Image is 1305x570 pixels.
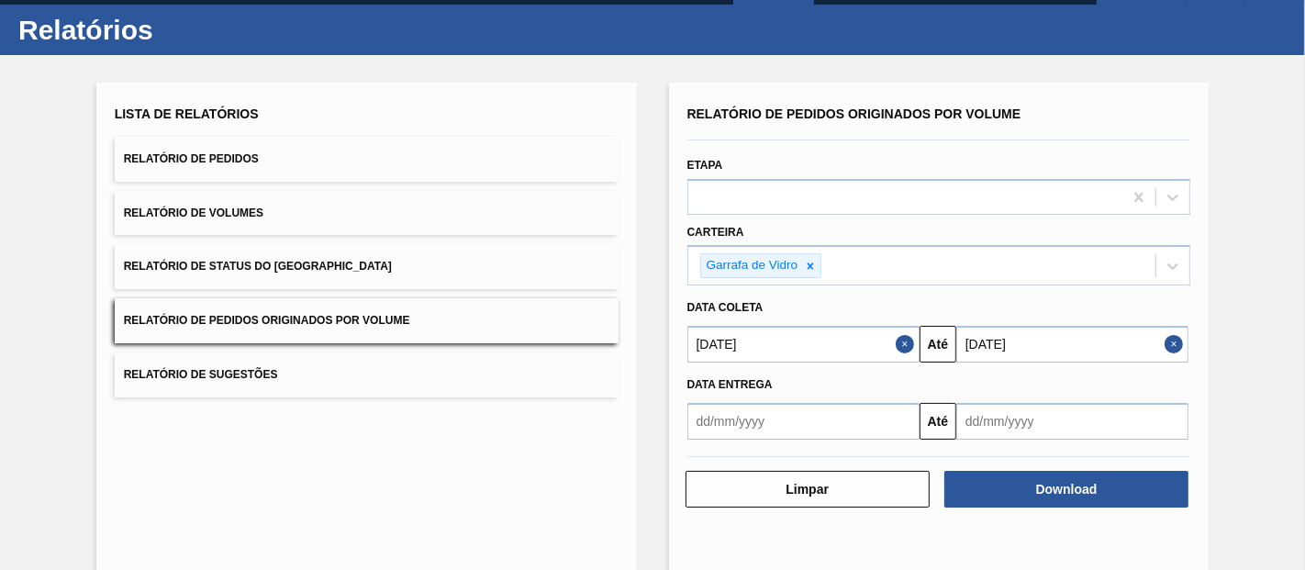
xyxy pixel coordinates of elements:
[115,352,619,397] button: Relatório de Sugestões
[1165,326,1188,363] button: Close
[115,298,619,343] button: Relatório de Pedidos Originados por Volume
[687,326,920,363] input: dd/mm/yyyy
[687,226,744,239] label: Carteira
[944,471,1188,508] button: Download
[124,368,278,381] span: Relatório de Sugestões
[115,191,619,236] button: Relatório de Volumes
[956,403,1188,440] input: dd/mm/yyyy
[701,254,801,277] div: Garrafa de Vidro
[956,326,1188,363] input: dd/mm/yyyy
[687,403,920,440] input: dd/mm/yyyy
[687,106,1021,121] span: Relatório de Pedidos Originados por Volume
[687,159,723,172] label: Etapa
[920,326,956,363] button: Até
[896,326,920,363] button: Close
[115,137,619,182] button: Relatório de Pedidos
[124,314,410,327] span: Relatório de Pedidos Originados por Volume
[687,378,773,391] span: Data entrega
[115,244,619,289] button: Relatório de Status do [GEOGRAPHIC_DATA]
[115,106,259,121] span: Lista de Relatórios
[686,471,930,508] button: Limpar
[687,301,764,314] span: Data coleta
[124,260,392,273] span: Relatório de Status do [GEOGRAPHIC_DATA]
[18,19,344,40] h1: Relatórios
[124,152,259,165] span: Relatório de Pedidos
[124,207,263,219] span: Relatório de Volumes
[920,403,956,440] button: Até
